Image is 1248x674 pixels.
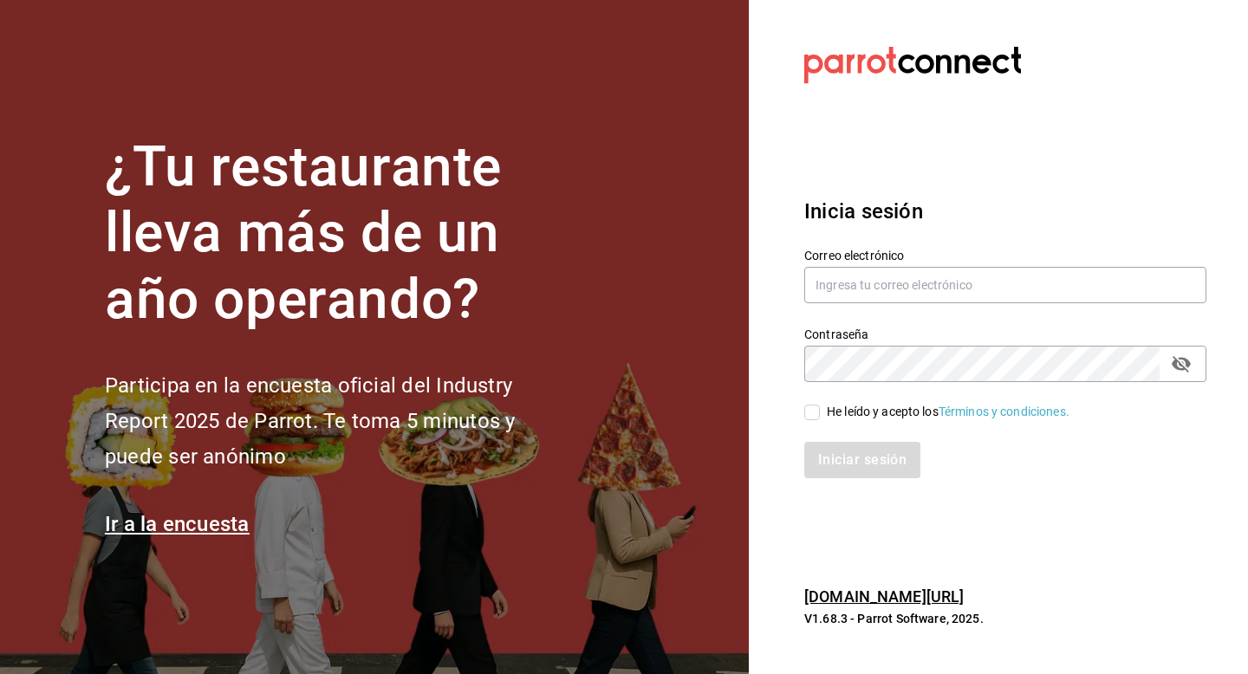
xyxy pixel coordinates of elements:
[105,368,573,474] h2: Participa en la encuesta oficial del Industry Report 2025 de Parrot. Te toma 5 minutos y puede se...
[804,587,964,606] a: [DOMAIN_NAME][URL]
[804,267,1206,303] input: Ingresa tu correo electrónico
[804,196,1206,227] h3: Inicia sesión
[804,610,1206,627] p: V1.68.3 - Parrot Software, 2025.
[105,134,573,334] h1: ¿Tu restaurante lleva más de un año operando?
[804,249,1206,261] label: Correo electrónico
[804,327,1206,340] label: Contraseña
[827,403,1069,421] div: He leído y acepto los
[1167,349,1196,379] button: passwordField
[105,512,250,536] a: Ir a la encuesta
[939,405,1069,418] a: Términos y condiciones.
